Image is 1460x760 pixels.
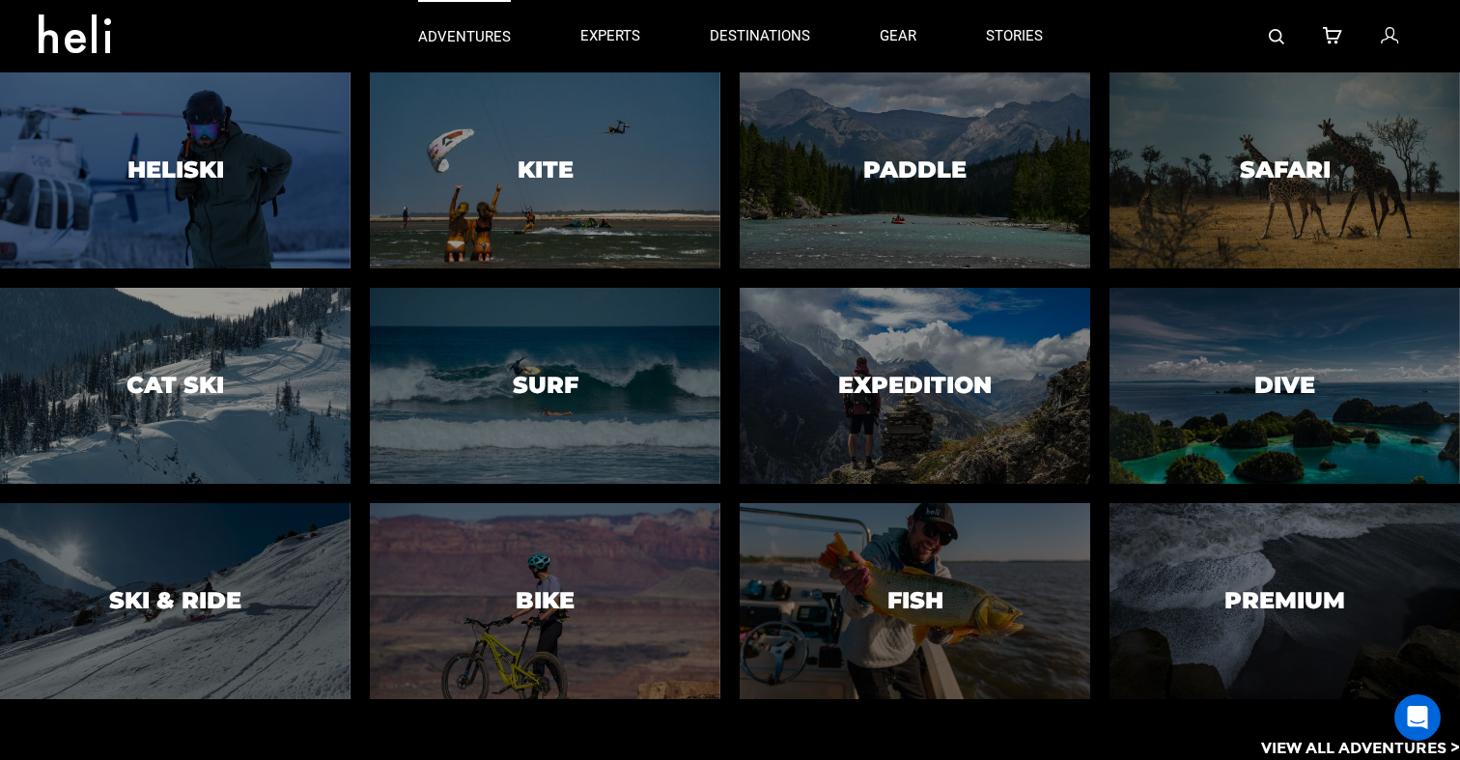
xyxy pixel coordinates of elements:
h3: Dive [1254,373,1315,398]
h3: Surf [513,373,578,398]
h3: Cat Ski [126,373,224,398]
h3: Safari [1240,157,1331,183]
img: search-bar-icon.svg [1269,29,1284,44]
a: PremiumPremium image [1109,503,1460,699]
h3: Fish [887,588,943,613]
h3: Expedition [838,373,992,398]
h3: Heliski [127,157,224,183]
h3: Ski & Ride [109,588,241,613]
h3: Kite [518,157,574,183]
h3: Premium [1224,588,1345,613]
div: Open Intercom Messenger [1394,694,1441,741]
p: destinations [710,26,810,46]
h3: Paddle [863,157,967,183]
p: experts [580,26,640,46]
h3: Bike [516,588,575,613]
p: adventures [418,27,511,47]
p: View All Adventures > [1261,738,1460,760]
